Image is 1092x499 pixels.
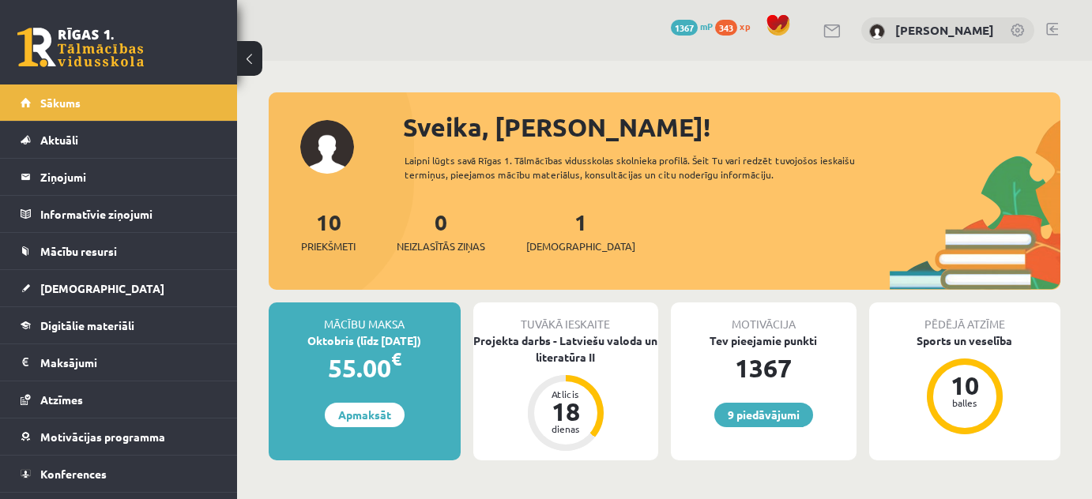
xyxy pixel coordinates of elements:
[671,349,857,387] div: 1367
[301,208,356,254] a: 10Priekšmeti
[40,281,164,295] span: [DEMOGRAPHIC_DATA]
[40,344,217,381] legend: Maksājumi
[40,159,217,195] legend: Ziņojumi
[21,84,217,121] a: Sākums
[269,302,461,332] div: Mācību maksa
[671,332,857,349] div: Tev pieejamie punkti
[40,244,117,258] span: Mācību resursi
[869,332,1061,349] div: Sports un veselība
[21,233,217,269] a: Mācību resursi
[895,22,994,38] a: [PERSON_NAME]
[671,20,698,36] span: 1367
[21,122,217,158] a: Aktuāli
[542,424,589,433] div: dienas
[700,20,713,32] span: mP
[21,344,217,381] a: Maksājumi
[21,307,217,343] a: Digitālie materiāli
[40,133,78,147] span: Aktuāli
[397,208,485,254] a: 0Neizlasītās ziņas
[671,20,713,32] a: 1367 mP
[40,467,107,481] span: Konferences
[542,389,589,399] div: Atlicis
[714,403,813,427] a: 9 piedāvājumi
[473,302,659,332] div: Tuvākā ieskaite
[40,392,83,407] span: Atzīmes
[21,456,217,492] a: Konferences
[397,238,485,254] span: Neizlasītās ziņas
[40,96,81,110] span: Sākums
[325,403,405,427] a: Apmaksāt
[542,399,589,424] div: 18
[405,153,879,182] div: Laipni lūgts savā Rīgas 1. Tālmācības vidusskolas skolnieka profilā. Šeit Tu vari redzēt tuvojošo...
[869,24,885,39] img: Marina Galanceva
[473,332,659,453] a: Projekta darbs - Latviešu valoda un literatūra II Atlicis 18 dienas
[21,196,217,232] a: Informatīvie ziņojumi
[671,302,857,332] div: Motivācija
[269,332,461,349] div: Oktobris (līdz [DATE])
[526,208,635,254] a: 1[DEMOGRAPHIC_DATA]
[473,332,659,366] div: Projekta darbs - Latviešu valoda un literatūra II
[301,238,356,254] span: Priekšmeti
[269,349,461,387] div: 55.00
[21,381,217,418] a: Atzīmes
[40,196,217,232] legend: Informatīvie ziņojumi
[40,430,165,444] span: Motivācijas programma
[869,302,1061,332] div: Pēdējā atzīme
[715,20,758,32] a: 343 xp
[526,238,635,254] span: [DEMOGRAPHIC_DATA]
[403,108,1060,146] div: Sveika, [PERSON_NAME]!
[869,332,1061,437] a: Sports un veselība 10 balles
[715,20,737,36] span: 343
[391,347,401,370] span: €
[941,373,988,398] div: 10
[17,28,144,67] a: Rīgas 1. Tālmācības vidusskola
[21,270,217,306] a: [DEMOGRAPHIC_DATA]
[21,159,217,195] a: Ziņojumi
[740,20,750,32] span: xp
[21,418,217,455] a: Motivācijas programma
[40,318,134,332] span: Digitālie materiāli
[941,398,988,407] div: balles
